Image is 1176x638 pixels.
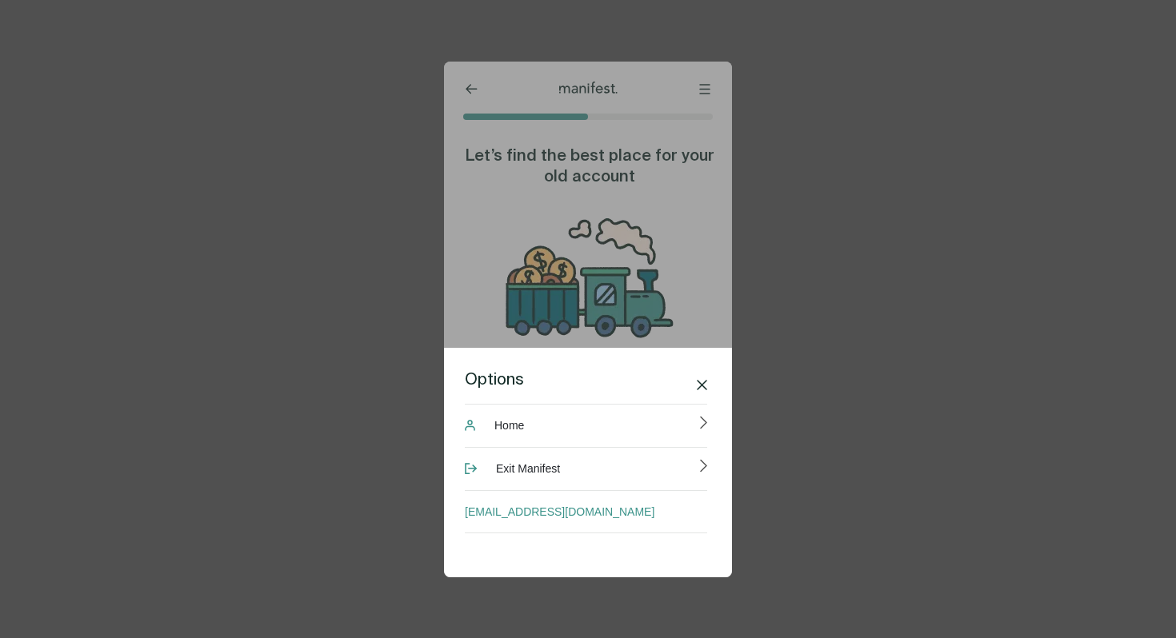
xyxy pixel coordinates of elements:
button: Home [465,404,707,447]
span: Home [494,409,524,441]
button: Exit Manifest [465,447,707,490]
div: Options [465,370,707,391]
span: Exit Manifest [496,453,560,484]
button: [EMAIL_ADDRESS][DOMAIN_NAME] [465,490,707,533]
a: [EMAIL_ADDRESS][DOMAIN_NAME] [465,496,705,528]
